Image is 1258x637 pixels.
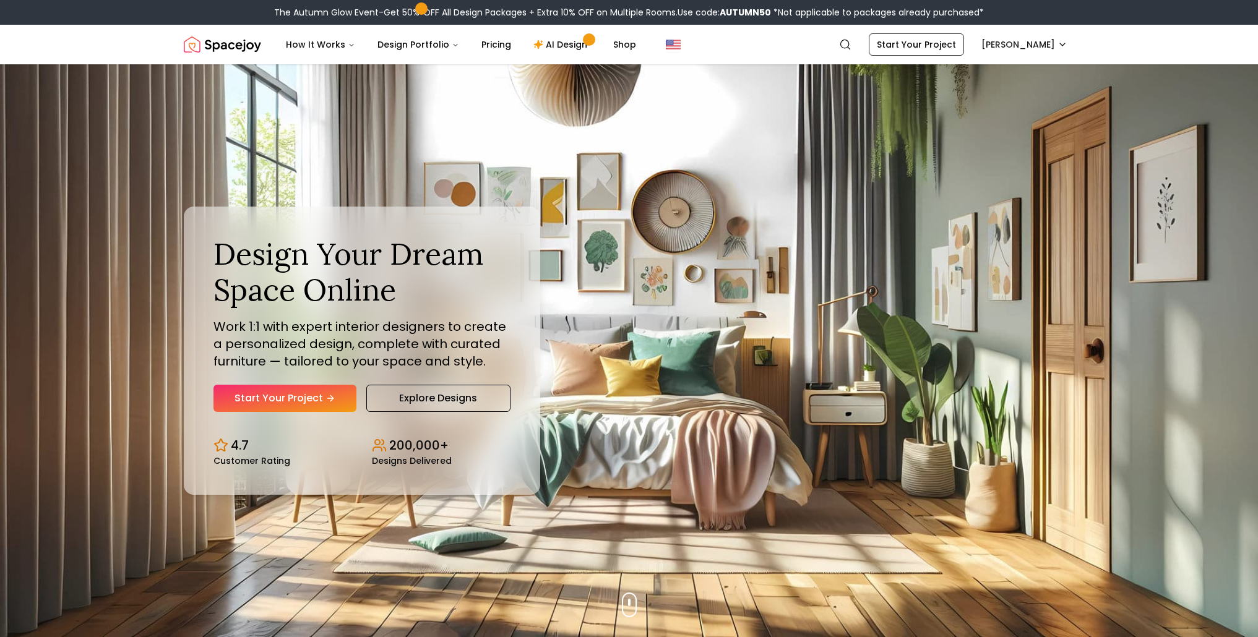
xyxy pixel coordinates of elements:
div: Design stats [213,427,511,465]
div: The Autumn Glow Event-Get 50% OFF All Design Packages + Extra 10% OFF on Multiple Rooms. [274,6,984,19]
span: Use code: [678,6,771,19]
p: Work 1:1 with expert interior designers to create a personalized design, complete with curated fu... [213,318,511,370]
button: Design Portfolio [368,32,469,57]
a: Pricing [472,32,521,57]
img: United States [666,37,681,52]
a: Start Your Project [213,385,356,412]
a: Spacejoy [184,32,261,57]
h1: Design Your Dream Space Online [213,236,511,307]
nav: Main [276,32,646,57]
span: *Not applicable to packages already purchased* [771,6,984,19]
a: Shop [603,32,646,57]
nav: Global [184,25,1075,64]
a: Start Your Project [869,33,964,56]
button: [PERSON_NAME] [974,33,1075,56]
a: Explore Designs [366,385,511,412]
p: 4.7 [231,437,249,454]
button: How It Works [276,32,365,57]
small: Designs Delivered [372,456,452,465]
a: AI Design [523,32,601,57]
small: Customer Rating [213,456,290,465]
img: Spacejoy Logo [184,32,261,57]
p: 200,000+ [389,437,449,454]
b: AUTUMN50 [720,6,771,19]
